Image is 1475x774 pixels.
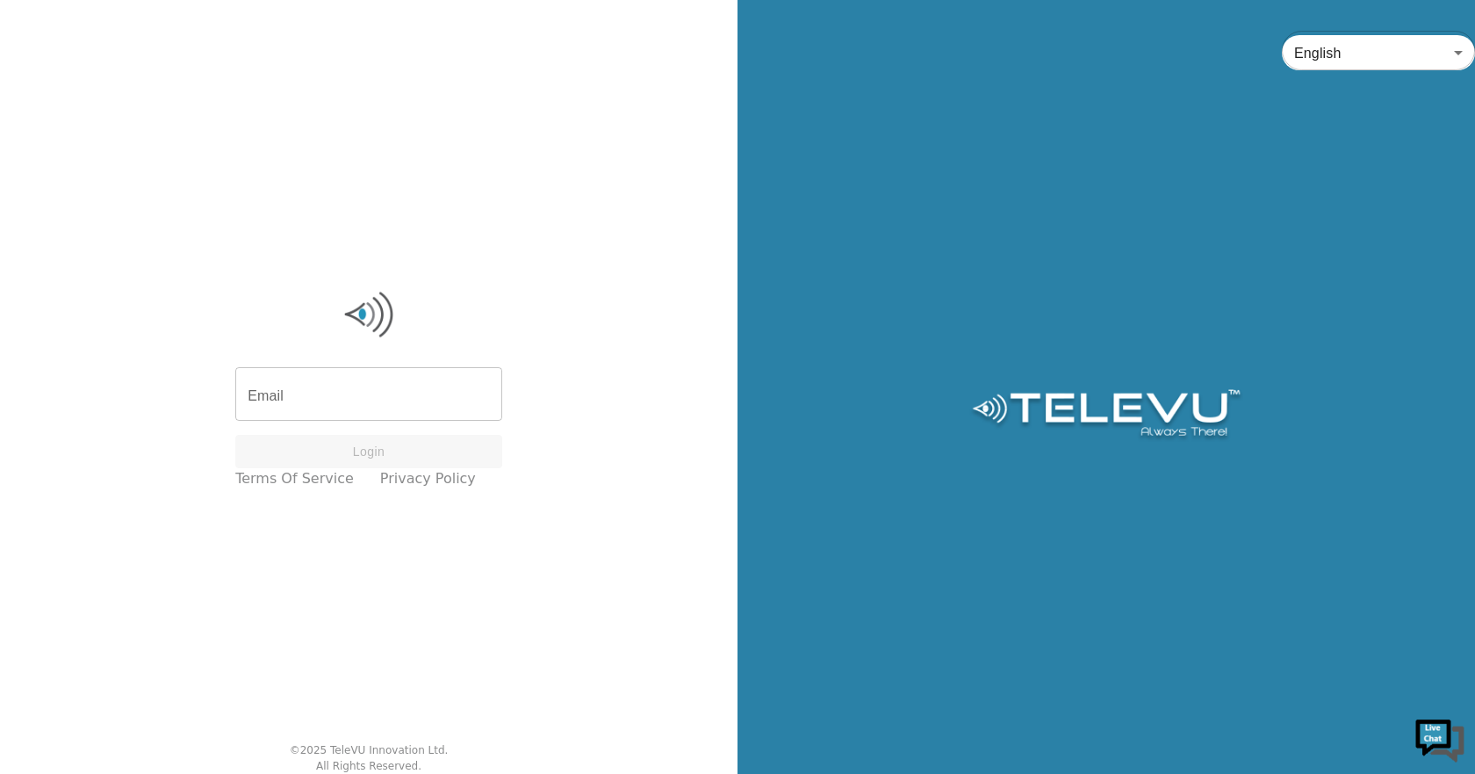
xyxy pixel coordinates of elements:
[290,742,449,758] div: © 2025 TeleVU Innovation Ltd.
[1282,28,1475,77] div: English
[235,468,354,489] a: Terms of Service
[380,468,476,489] a: Privacy Policy
[235,288,502,341] img: Logo
[969,389,1242,442] img: Logo
[316,758,421,774] div: All Rights Reserved.
[1414,713,1466,765] img: Chat Widget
